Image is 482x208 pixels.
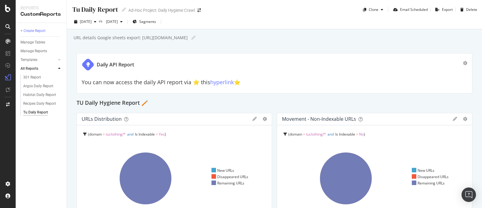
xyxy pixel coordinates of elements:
div: Recipes Daily Report [23,101,56,107]
button: Segments [130,17,158,27]
a: Tu Daily Report [23,109,62,116]
div: TU Daily Hygiene Report 🪥 [77,98,472,108]
div: Templates [20,57,37,63]
div: Manage Tables [20,39,45,46]
div: Disappeared URLs [211,174,249,179]
div: Remaining URLs [412,181,445,186]
a: Templates [20,57,56,63]
div: Movement - non-indexable URLs [282,116,356,122]
span: 2025 Oct. 2nd [80,19,92,24]
span: domain [89,132,102,137]
div: CustomReports [20,11,62,18]
div: Tu Daily Report [72,5,118,14]
span: = [303,132,305,137]
button: [DATE] [104,17,125,27]
div: Open Intercom Messenger [462,187,476,202]
div: All Reports [20,66,38,72]
span: = [356,132,358,137]
div: Argos Daily Report [23,83,53,89]
div: URLs Distribution [82,116,122,122]
div: Export [442,7,453,12]
div: Ad-Hoc Project: Daily Hygiene Crawl [128,7,195,13]
div: Habitat Daily Report [23,92,56,98]
div: gear [463,117,467,121]
a: Habitat Daily Report [23,92,62,98]
button: Email Scheduled [391,5,428,14]
span: = [103,132,105,137]
button: Export [433,5,453,14]
span: domain [290,132,302,137]
a: Recipes Daily Report [23,101,62,107]
span: tuclothing/* [106,132,126,137]
div: Manage Reports [20,48,47,54]
span: No [359,132,364,137]
div: 301 Report [23,74,41,81]
div: Disappeared URLs [412,174,449,179]
span: vs [99,18,104,24]
button: Delete [458,5,477,14]
div: gear [463,61,467,65]
div: Email Scheduled [400,7,428,12]
i: Edit report name [122,8,126,12]
div: Tu Daily Report [23,109,48,116]
span: Is Indexable [335,132,355,137]
h2: TU Daily Hygiene Report 🪥 [77,98,148,108]
span: tuclothing/* [306,132,326,137]
button: Clone [361,5,386,14]
div: gear [263,117,267,121]
div: Delete [466,7,477,12]
div: URL details Google sheets export: [URL][DOMAIN_NAME] [73,35,188,41]
a: + Create Report [20,28,62,34]
div: arrow-right-arrow-left [197,8,201,12]
div: Reports [20,5,62,11]
div: Clone [369,7,378,12]
span: and [327,132,334,137]
a: Argos Daily Report [23,83,62,89]
a: hyperlink [210,78,234,86]
a: Manage Reports [20,48,62,54]
i: Edit report name [191,36,196,40]
span: Segments [139,19,156,24]
div: + Create Report [20,28,45,34]
span: Is Indexable [135,132,155,137]
div: Daily API Report [97,61,134,68]
div: New URLs [211,168,234,173]
span: 2025 Sep. 4th [104,19,118,24]
div: Remaining URLs [211,181,245,186]
h2: You can now access the daily API report via ⭐️ this ⭐️ [82,79,467,85]
span: and [127,132,133,137]
div: New URLs [412,168,435,173]
button: [DATE] [72,17,99,27]
span: Yes [159,132,165,137]
a: Manage Tables [20,39,62,46]
a: 301 Report [23,74,62,81]
a: All Reports [20,66,56,72]
div: Daily API ReportYou can now access the daily API report via ⭐️ thishyperlink⭐️ [77,53,472,94]
span: = [156,132,158,137]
